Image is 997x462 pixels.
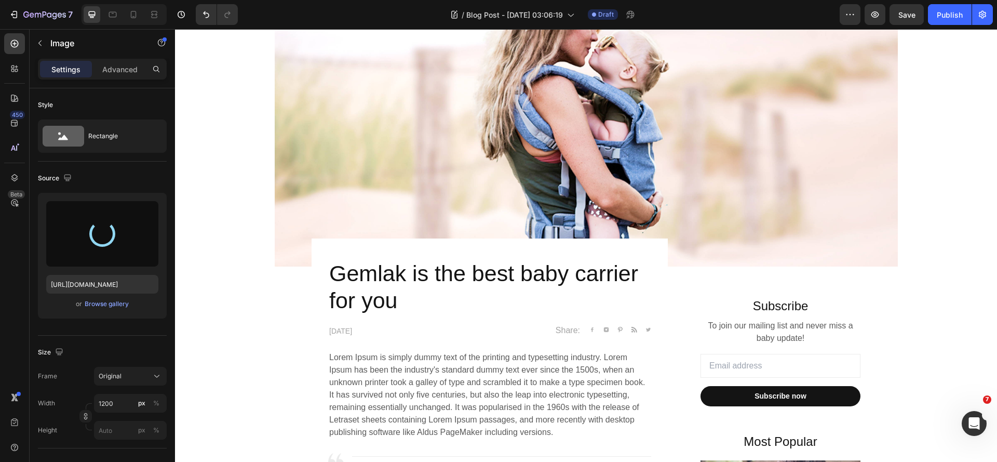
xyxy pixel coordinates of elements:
[38,426,57,435] label: Height
[580,362,631,373] div: Subscribe now
[4,4,77,25] button: 7
[38,399,55,408] label: Width
[527,291,684,315] p: To join our mailing list and never miss a baby update!
[8,190,25,199] div: Beta
[154,297,309,308] p: [DATE]
[68,8,73,21] p: 7
[456,298,462,303] img: Alt Image
[94,421,167,440] input: px%
[88,124,152,148] div: Rectangle
[527,403,684,422] p: Most Popular
[153,399,159,408] div: %
[598,10,614,19] span: Draft
[526,325,685,349] input: Email address
[85,299,129,309] div: Browse gallery
[526,357,685,377] button: Subscribe now
[150,424,163,437] button: px
[428,298,434,303] img: Alt Image
[94,394,167,413] input: px%
[84,299,129,309] button: Browse gallery
[527,268,684,286] p: Subscribe
[138,399,145,408] div: px
[10,111,25,119] div: 450
[154,322,475,410] p: Lorem Ipsum is simply dummy text of the printing and typesetting industry. Lorem Ipsum has been t...
[153,423,169,439] img: Alt Image
[153,426,159,435] div: %
[38,100,53,110] div: Style
[890,4,924,25] button: Save
[442,298,448,303] img: Alt Image
[38,372,57,381] label: Frame
[46,275,158,294] input: https://example.com/image.jpg
[983,395,991,404] span: 7
[38,171,74,186] div: Source
[51,64,80,75] p: Settings
[381,295,405,308] p: Share:
[466,9,563,20] span: Blog Post - [DATE] 03:06:19
[414,298,420,303] img: Alt Image
[94,367,167,386] button: Original
[76,298,82,310] span: or
[175,29,997,462] iframe: Design area
[136,397,148,410] button: %
[154,231,475,285] p: Gemlak is the best baby carrier for you
[898,10,915,19] span: Save
[470,298,476,303] img: Alt Image
[196,4,238,25] div: Undo/Redo
[150,397,163,410] button: px
[50,37,139,49] p: Image
[102,64,138,75] p: Advanced
[136,424,148,437] button: %
[38,346,65,360] div: Size
[928,4,972,25] button: Publish
[99,372,122,381] span: Original
[138,426,145,435] div: px
[462,9,464,20] span: /
[962,411,987,436] iframe: Intercom live chat
[937,9,963,20] div: Publish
